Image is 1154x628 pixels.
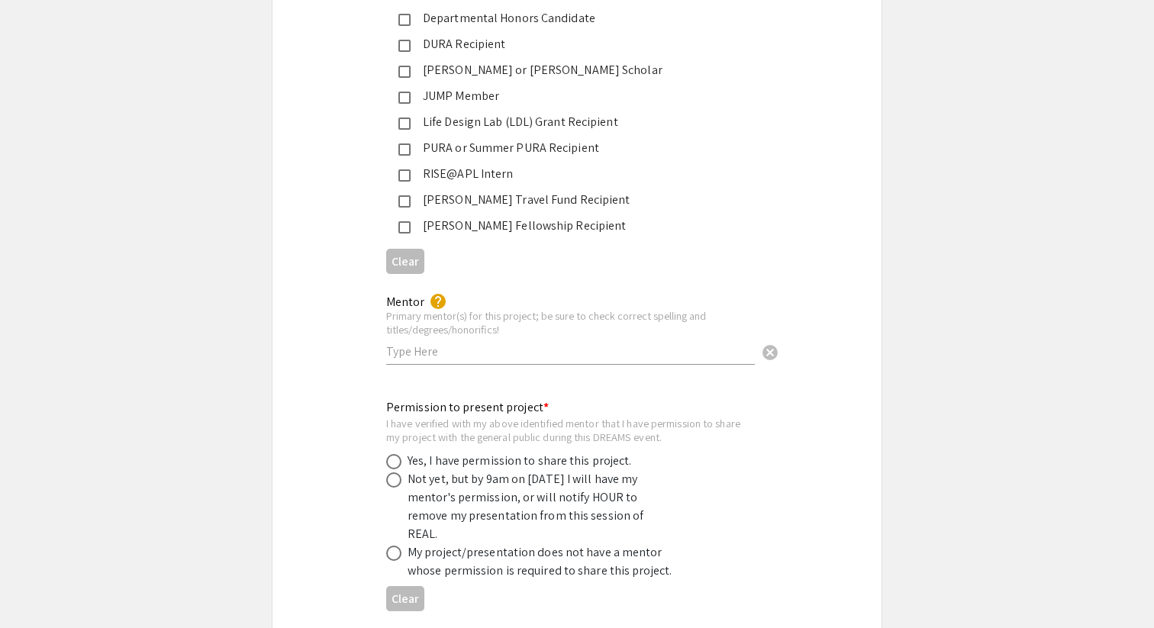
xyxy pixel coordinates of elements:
div: Departmental Honors Candidate [411,9,731,27]
mat-icon: help [429,292,447,311]
button: Clear [386,249,424,274]
div: [PERSON_NAME] Fellowship Recipient [411,217,731,235]
div: [PERSON_NAME] or [PERSON_NAME] Scholar [411,61,731,79]
div: DURA Recipient [411,35,731,53]
mat-label: Permission to present project [386,399,549,415]
div: Yes, I have permission to share this project. [408,452,632,470]
button: Clear [386,586,424,611]
div: Primary mentor(s) for this project; be sure to check correct spelling and titles/degrees/honorifics! [386,309,755,336]
div: JUMP Member [411,87,731,105]
div: My project/presentation does not have a mentor whose permission is required to share this project. [408,543,675,580]
div: RISE@APL Intern [411,165,731,183]
div: Life Design Lab (LDL) Grant Recipient [411,113,731,131]
button: Clear [755,337,785,367]
span: cancel [761,343,779,362]
input: Type Here [386,343,755,359]
div: [PERSON_NAME] Travel Fund Recipient [411,191,731,209]
div: PURA or Summer PURA Recipient [411,139,731,157]
mat-label: Mentor [386,294,424,310]
div: I have verified with my above identified mentor that I have permission to share my project with t... [386,417,743,443]
iframe: Chat [11,559,65,617]
div: Not yet, but by 9am on [DATE] I will have my mentor's permission, or will notify HOUR to remove m... [408,470,675,543]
